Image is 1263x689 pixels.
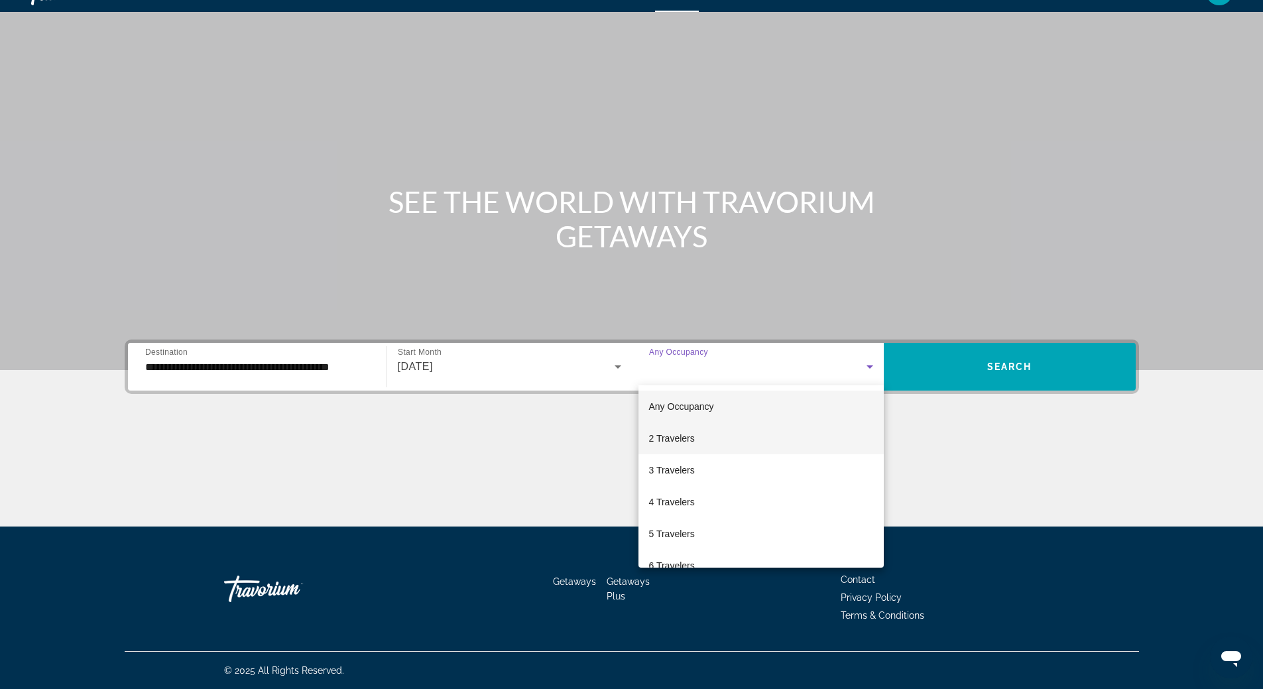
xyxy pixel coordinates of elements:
span: 4 Travelers [649,494,695,510]
span: 3 Travelers [649,462,695,478]
span: 2 Travelers [649,430,695,446]
iframe: Button to launch messaging window [1210,636,1252,678]
span: 5 Travelers [649,526,695,542]
span: 6 Travelers [649,558,695,574]
span: Any Occupancy [649,401,714,412]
